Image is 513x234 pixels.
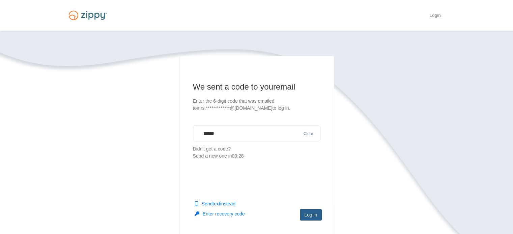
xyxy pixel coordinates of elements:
a: Login [429,13,440,20]
div: Send a new one in 00:28 [193,153,320,160]
button: Enter recovery code [195,210,245,217]
button: Log in [300,209,321,221]
p: Enter the 6-digit code that was emailed to mrs.*************@[DOMAIN_NAME] to log in. [193,98,320,112]
img: Logo [64,7,111,23]
p: Didn't get a code? [193,145,320,160]
button: Sendtextinstead [195,200,235,207]
h1: We sent a code to your email [193,81,320,92]
button: Clear [302,131,315,137]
